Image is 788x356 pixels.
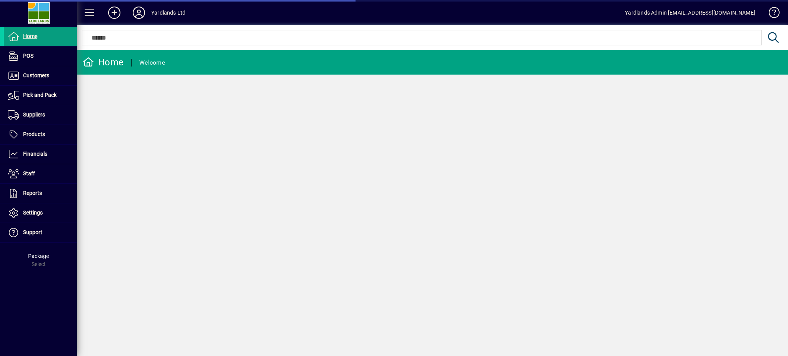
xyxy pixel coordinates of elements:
a: Reports [4,184,77,203]
span: Package [28,253,49,259]
span: Settings [23,210,43,216]
a: Products [4,125,77,144]
span: Suppliers [23,111,45,118]
a: Financials [4,145,77,164]
a: Knowledge Base [763,2,778,27]
a: Staff [4,164,77,183]
a: Support [4,223,77,242]
span: POS [23,53,33,59]
span: Support [23,229,42,235]
span: Customers [23,72,49,78]
span: Products [23,131,45,137]
a: Pick and Pack [4,86,77,105]
span: Reports [23,190,42,196]
span: Staff [23,170,35,176]
div: Yardlands Admin [EMAIL_ADDRESS][DOMAIN_NAME] [625,7,755,19]
div: Home [83,56,124,68]
button: Add [102,6,127,20]
div: Welcome [139,57,165,69]
a: Customers [4,66,77,85]
button: Profile [127,6,151,20]
a: POS [4,47,77,66]
span: Pick and Pack [23,92,57,98]
div: Yardlands Ltd [151,7,185,19]
span: Home [23,33,37,39]
a: Suppliers [4,105,77,125]
a: Settings [4,203,77,223]
span: Financials [23,151,47,157]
